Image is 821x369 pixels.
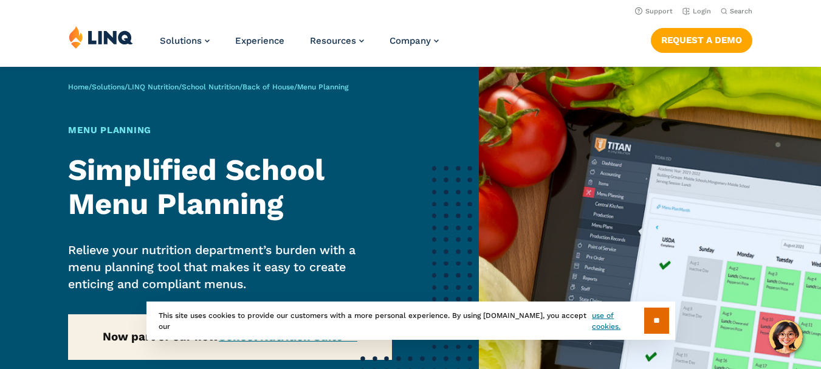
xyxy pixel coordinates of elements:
[160,26,439,66] nav: Primary Navigation
[160,35,210,46] a: Solutions
[651,28,752,52] a: Request a Demo
[160,35,202,46] span: Solutions
[92,83,125,91] a: Solutions
[769,320,803,354] button: Hello, have a question? Let’s chat.
[297,83,348,91] span: Menu Planning
[68,242,391,294] p: Relieve your nutrition department’s burden with a menu planning tool that makes it easy to create...
[310,35,364,46] a: Resources
[635,7,673,15] a: Support
[68,83,348,91] span: / / / / /
[146,302,675,340] div: This site uses cookies to provide our customers with a more personal experience. By using [DOMAIN...
[128,83,179,91] a: LINQ Nutrition
[390,35,431,46] span: Company
[182,83,239,91] a: School Nutrition
[68,83,89,91] a: Home
[390,35,439,46] a: Company
[242,83,294,91] a: Back of House
[730,7,752,15] span: Search
[682,7,711,15] a: Login
[310,35,356,46] span: Resources
[592,310,644,332] a: use of cookies.
[235,35,284,46] a: Experience
[68,123,391,137] h1: Menu Planning
[651,26,752,52] nav: Button Navigation
[68,153,324,221] strong: Simplified School Menu Planning
[69,26,133,49] img: LINQ | K‑12 Software
[721,7,752,16] button: Open Search Bar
